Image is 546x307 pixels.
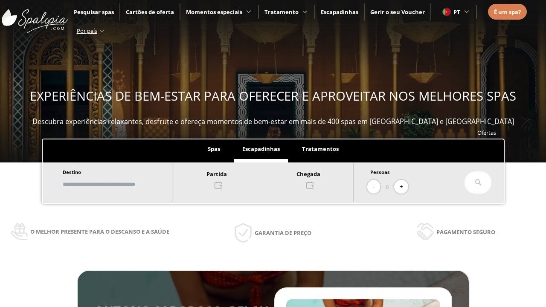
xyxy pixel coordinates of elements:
[494,8,521,16] span: É um spa?
[302,145,339,153] span: Tratamentos
[126,8,174,16] a: Cartões de oferta
[370,169,390,175] span: Pessoas
[255,228,311,237] span: Garantia de preço
[208,145,220,153] span: Spas
[30,227,169,236] span: O melhor presente para o descanso e a saúde
[477,129,496,136] a: Ofertas
[494,7,521,17] a: É um spa?
[394,180,408,194] button: +
[242,145,280,153] span: Escapadinhas
[63,169,81,175] span: Destino
[436,227,495,237] span: Pagamento seguro
[386,182,389,191] span: 0
[77,27,97,35] span: Por país
[74,8,114,16] a: Pesquisar spas
[32,117,514,126] span: Descubra experiências relaxantes, desfrute e ofereça momentos de bem-estar em mais de 400 spas em...
[370,8,425,16] a: Gerir o seu Voucher
[321,8,358,16] a: Escapadinhas
[2,1,68,33] img: ImgLogoSpalopia.BvClDcEz.svg
[30,87,516,104] span: EXPERIÊNCIAS DE BEM-ESTAR PARA OFERECER E APROVEITAR NOS MELHORES SPAS
[367,180,380,194] button: -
